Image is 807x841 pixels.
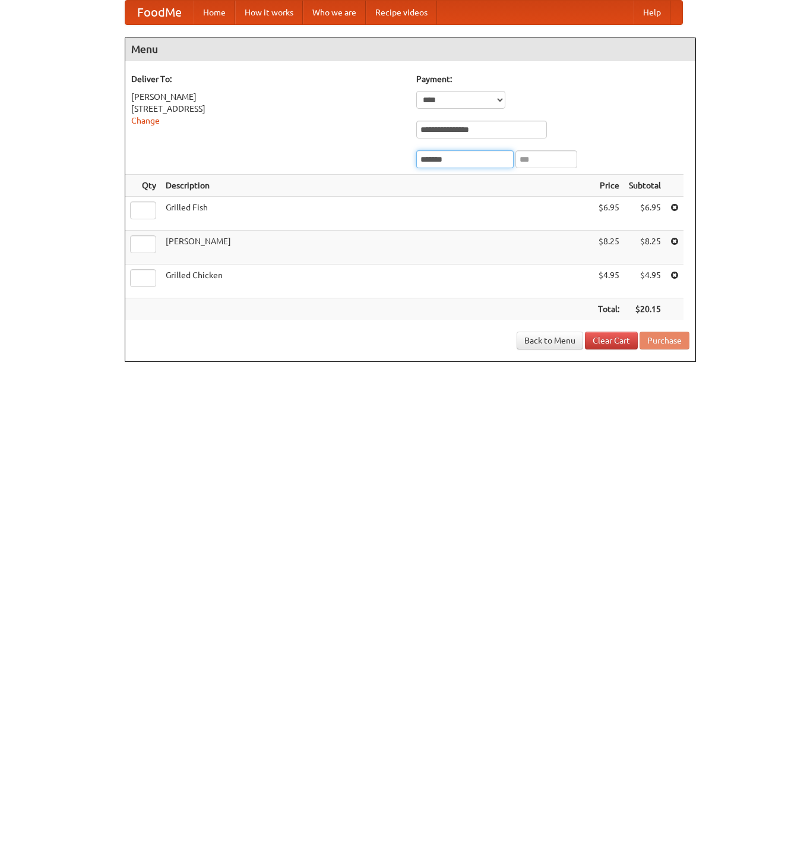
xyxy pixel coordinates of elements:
[366,1,437,24] a: Recipe videos
[131,103,404,115] div: [STREET_ADDRESS]
[125,1,194,24] a: FoodMe
[161,231,593,264] td: [PERSON_NAME]
[125,175,161,197] th: Qty
[161,175,593,197] th: Description
[593,298,624,320] th: Total:
[131,116,160,125] a: Change
[593,175,624,197] th: Price
[161,264,593,298] td: Grilled Chicken
[235,1,303,24] a: How it works
[624,298,666,320] th: $20.15
[131,91,404,103] div: [PERSON_NAME]
[593,264,624,298] td: $4.95
[416,73,689,85] h5: Payment:
[634,1,670,24] a: Help
[593,231,624,264] td: $8.25
[131,73,404,85] h5: Deliver To:
[593,197,624,231] td: $6.95
[161,197,593,231] td: Grilled Fish
[624,197,666,231] td: $6.95
[303,1,366,24] a: Who we are
[125,37,695,61] h4: Menu
[517,332,583,349] a: Back to Menu
[624,175,666,197] th: Subtotal
[194,1,235,24] a: Home
[585,332,638,349] a: Clear Cart
[624,231,666,264] td: $8.25
[640,332,689,349] button: Purchase
[624,264,666,298] td: $4.95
